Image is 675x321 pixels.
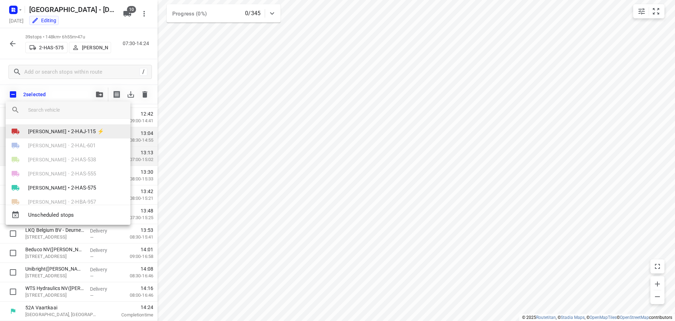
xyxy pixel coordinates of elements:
[6,101,28,118] div: Search
[28,184,66,191] span: [PERSON_NAME]
[6,208,130,222] div: Unscheduled stops
[28,105,125,115] input: search vehicle
[28,128,66,135] span: [PERSON_NAME]
[71,184,96,192] span: 2-HAS-575
[71,128,104,136] span: 2-HAJ-115 ⚡
[68,127,70,136] span: •
[28,211,125,219] span: Unscheduled stops
[68,184,70,192] span: •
